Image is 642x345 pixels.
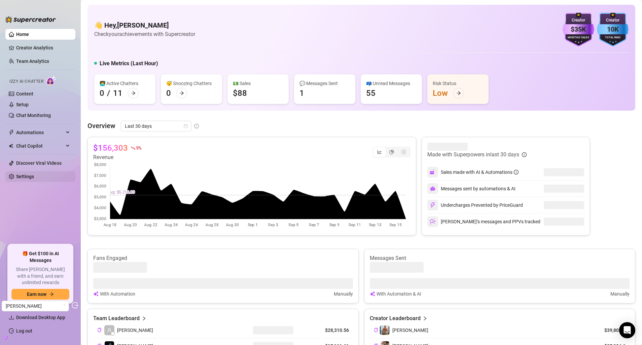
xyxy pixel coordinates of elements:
span: calendar [184,124,188,128]
span: 9 % [136,145,141,151]
article: Revenue [93,153,141,161]
div: 55 [366,88,376,99]
a: Setup [16,102,29,107]
span: logout [72,302,78,309]
article: Fans Engaged [93,255,353,262]
div: 😴 Snoozing Chatters [166,80,217,87]
article: Manually [334,290,353,298]
img: svg%3e [430,219,436,225]
span: line-chart [377,150,382,154]
button: Copy Teammate ID [97,328,102,333]
span: Download Desktop App [16,315,65,320]
div: 📪 Unread Messages [366,80,417,87]
img: svg%3e [430,186,435,191]
span: fall [131,146,135,150]
div: Total Fans [597,36,629,40]
span: info-circle [514,170,519,175]
a: Content [16,91,33,97]
article: Overview [87,121,115,131]
article: Messages Sent [370,255,630,262]
div: 💬 Messages Sent [299,80,350,87]
span: arrow-right [456,91,461,95]
img: Chat Copilot [9,144,13,148]
article: $28,310.56 [305,327,349,334]
article: With Automation & AI [377,290,421,298]
span: right [423,314,427,322]
span: Jake [6,301,65,311]
article: Creator Leaderboard [370,314,421,322]
div: Monthly Sales [563,36,594,40]
div: 💵 Sales [233,80,283,87]
span: Chat Copilot [16,141,64,151]
span: copy [97,328,102,332]
img: svg%3e [430,169,436,175]
div: $35K [563,24,594,35]
article: $39,803.1 [595,327,626,334]
span: Izzy AI Chatter [9,78,43,85]
a: Settings [16,174,34,179]
article: Team Leaderboard [93,314,140,322]
div: Open Intercom Messenger [619,322,635,338]
article: Made with Superpowers in last 30 days [427,151,519,159]
div: Creator [563,17,594,24]
span: Earn now [27,292,46,297]
article: $156,303 [93,143,128,153]
div: Messages sent by automations & AI [427,183,515,194]
div: Risk Status [433,80,483,87]
h4: 👋 Hey, [PERSON_NAME] [94,21,195,30]
div: 1 [299,88,304,99]
div: Sales made with AI & Automations [441,168,519,176]
span: info-circle [522,152,527,157]
img: svg%3e [370,290,375,298]
span: arrow-right [49,292,54,297]
button: Earn nowarrow-right [11,289,69,300]
span: [PERSON_NAME] [117,327,153,334]
img: svg%3e [93,290,99,298]
div: 11 [113,88,122,99]
img: AI Chatter [46,76,57,85]
img: purple-badge-B9DA21FR.svg [563,13,594,46]
span: Last 30 days [125,121,187,131]
img: blue-badge-DgoSNQY1.svg [597,13,629,46]
div: Creator [597,17,629,24]
div: 👩‍💻 Active Chatters [100,80,150,87]
a: Discover Viral Videos [16,160,62,166]
span: pie-chart [389,150,394,154]
article: Check your achievements with Supercreator [94,30,195,38]
a: Home [16,32,29,37]
span: copy [374,328,378,332]
button: Copy Creator ID [374,328,378,333]
div: Undercharges Prevented by PriceGuard [427,200,523,210]
span: user [107,328,112,333]
span: info-circle [194,124,199,128]
span: 🎁 Get $100 in AI Messages [11,251,69,264]
span: download [9,315,14,320]
span: right [142,314,146,322]
a: Log out [16,328,32,334]
span: build [3,336,8,340]
article: With Automation [100,290,135,298]
div: [PERSON_NAME]’s messages and PPVs tracked [427,216,540,227]
span: arrow-right [131,91,136,95]
div: $88 [233,88,247,99]
div: 0 [100,88,104,99]
span: [PERSON_NAME] [392,328,428,333]
span: Share [PERSON_NAME] with a friend, and earn unlimited rewards [11,266,69,286]
a: Creator Analytics [16,42,70,53]
div: 10K [597,24,629,35]
span: dollar-circle [401,150,406,154]
h5: Live Metrics (Last Hour) [100,60,158,68]
span: arrow-right [179,91,184,95]
span: loading [61,304,66,308]
img: John [380,325,389,335]
span: thunderbolt [9,130,14,135]
span: Automations [16,127,64,138]
img: logo-BBDzfeDw.svg [5,16,56,23]
img: svg%3e [430,202,436,208]
div: segmented control [373,147,411,157]
a: Team Analytics [16,59,49,64]
a: Chat Monitoring [16,113,51,118]
article: Manually [610,290,630,298]
div: 0 [166,88,171,99]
